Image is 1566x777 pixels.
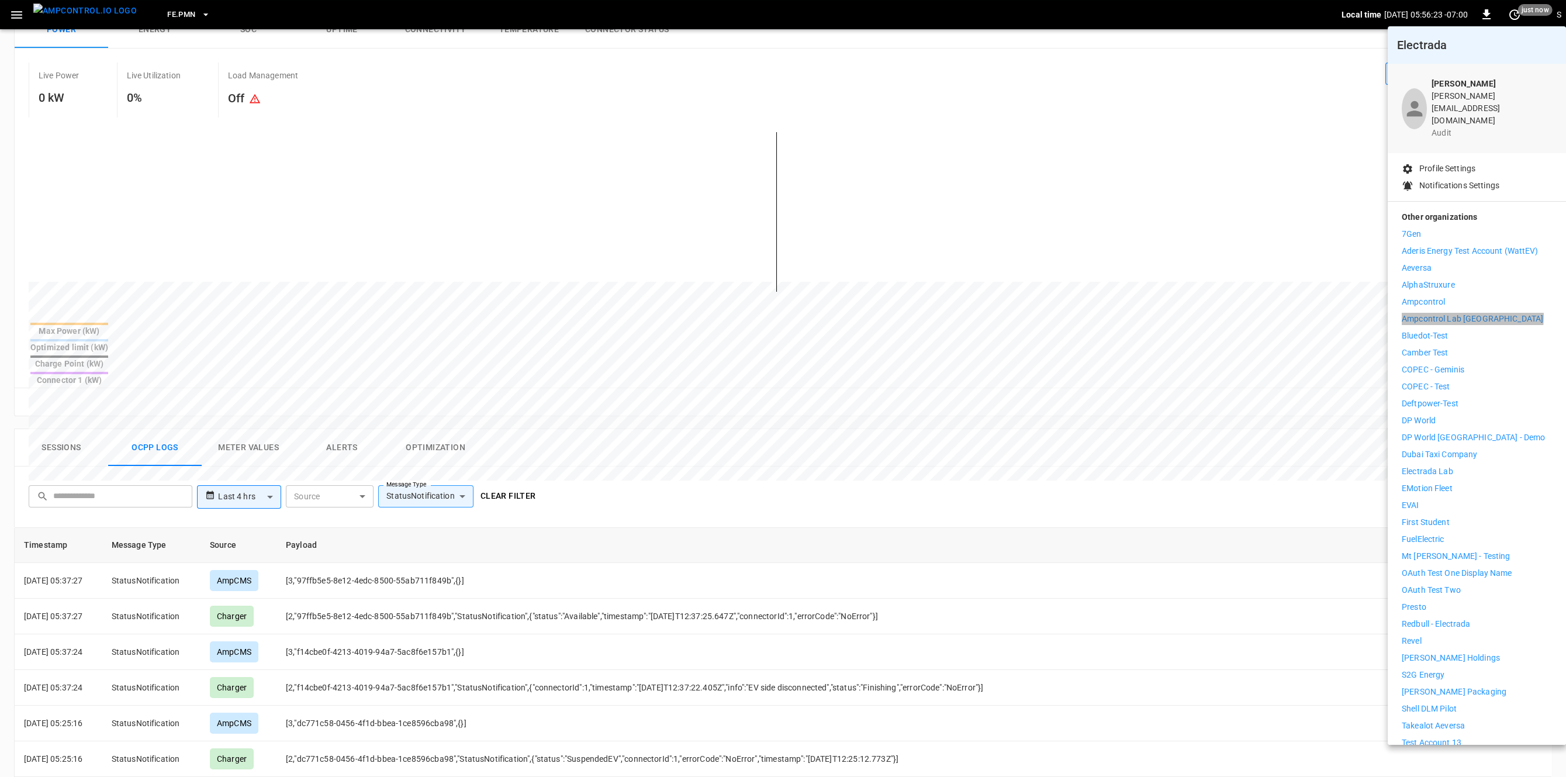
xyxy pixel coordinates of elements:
p: Revel [1402,635,1422,647]
p: COPEC - Test [1402,381,1450,393]
p: [PERSON_NAME][EMAIL_ADDRESS][DOMAIN_NAME] [1432,90,1552,127]
p: Aderis Energy Test Account (WattEV) [1402,245,1539,257]
p: Dubai Taxi Company [1402,448,1477,461]
p: Bluedot-Test [1402,330,1449,342]
p: Ampcontrol Lab [GEOGRAPHIC_DATA] [1402,313,1543,325]
p: Aeversa [1402,262,1432,274]
p: audit [1432,127,1552,139]
p: Electrada Lab [1402,465,1453,478]
p: [PERSON_NAME] Packaging [1402,686,1506,698]
p: Other organizations [1402,211,1552,228]
p: S2G Energy [1402,669,1444,681]
h6: Electrada [1397,36,1557,54]
b: [PERSON_NAME] [1432,79,1496,88]
p: DP World [GEOGRAPHIC_DATA] - Demo [1402,431,1545,444]
p: Takealot Aeversa [1402,720,1465,732]
p: FuelElectric [1402,533,1444,545]
p: DP World [1402,415,1436,427]
p: [PERSON_NAME] Holdings [1402,652,1500,664]
p: COPEC - Geminis [1402,364,1464,376]
p: Notifications Settings [1419,179,1499,192]
p: Redbull - Electrada [1402,618,1471,630]
p: 7Gen [1402,228,1422,240]
p: First Student [1402,516,1450,529]
div: profile-icon [1402,88,1427,129]
p: Ampcontrol [1402,296,1445,308]
p: OAuth Test Two [1402,584,1461,596]
p: AlphaStruxure [1402,279,1455,291]
p: EVAI [1402,499,1419,512]
p: eMotion Fleet [1402,482,1453,495]
p: Camber Test [1402,347,1448,359]
p: OAuth Test One Display Name [1402,567,1512,579]
p: Test Account 13 [1402,737,1461,749]
p: Mt [PERSON_NAME] - Testing [1402,550,1510,562]
p: Profile Settings [1419,163,1475,175]
p: Deftpower-Test [1402,398,1458,410]
p: Shell DLM Pilot [1402,703,1457,715]
p: Presto [1402,601,1426,613]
